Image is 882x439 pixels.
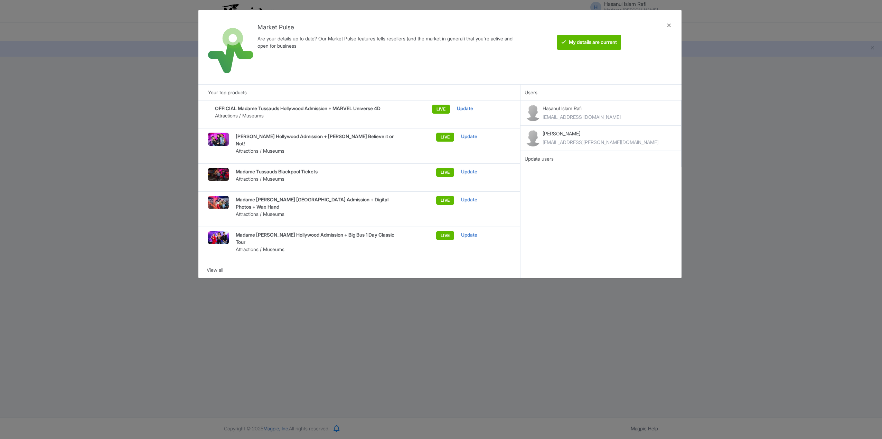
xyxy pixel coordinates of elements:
div: Update [461,196,510,203]
div: Users [520,84,682,100]
p: Attractions / Museums [236,210,398,218]
p: Madame Tussauds Blackpool Tickets [236,168,398,175]
p: Madame [PERSON_NAME] [GEOGRAPHIC_DATA] Admission + Digital Photos + Wax Hand [236,196,398,210]
img: 3_1_lkqe4e.png [208,168,229,181]
p: Madame [PERSON_NAME] Hollywood Admission + Big Bus 1 Day Classic Tour [236,231,398,246]
div: Update [457,105,510,112]
div: Update [461,231,510,239]
p: [PERSON_NAME] Hollywood Admission + [PERSON_NAME] Believe it or Not! [236,133,398,147]
div: View all [207,266,512,274]
div: Update [461,168,510,175]
btn: My details are current [557,35,621,50]
div: Your top products [198,84,520,100]
img: market_pulse-1-0a5220b3d29e4a0de46fb7534bebe030.svg [208,28,253,73]
p: Hasanul Islam Rafi [543,105,621,112]
img: contact-b11cc6e953956a0c50a2f97983291f06.png [525,105,541,121]
p: Attractions / Museums [236,147,398,154]
div: Update users [525,155,677,163]
img: dfdqzjrcjwawmxvlodwh.jpg [208,133,229,146]
div: Are your details up to date? Our Market Pulse features tells resellers (and the market in general... [257,35,517,49]
p: Attractions / Museums [236,175,398,182]
p: Attractions / Museums [215,112,390,119]
img: contact-b11cc6e953956a0c50a2f97983291f06.png [525,130,541,146]
img: hw7gchqexpvx9kenn0yc.jpg [208,231,229,244]
div: Update [461,133,510,140]
p: Attractions / Museums [236,246,398,253]
div: [EMAIL_ADDRESS][DOMAIN_NAME] [543,113,621,121]
p: [PERSON_NAME] [543,130,658,137]
h4: Market Pulse [257,24,517,31]
p: OFFICIAL Madame Tussauds Hollywood Admission + MARVEL Universe 4D [215,105,390,112]
div: [EMAIL_ADDRESS][PERSON_NAME][DOMAIN_NAME] [543,139,658,146]
img: kcvdcu3t15holc4wg2ko.jpg [208,196,229,209]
